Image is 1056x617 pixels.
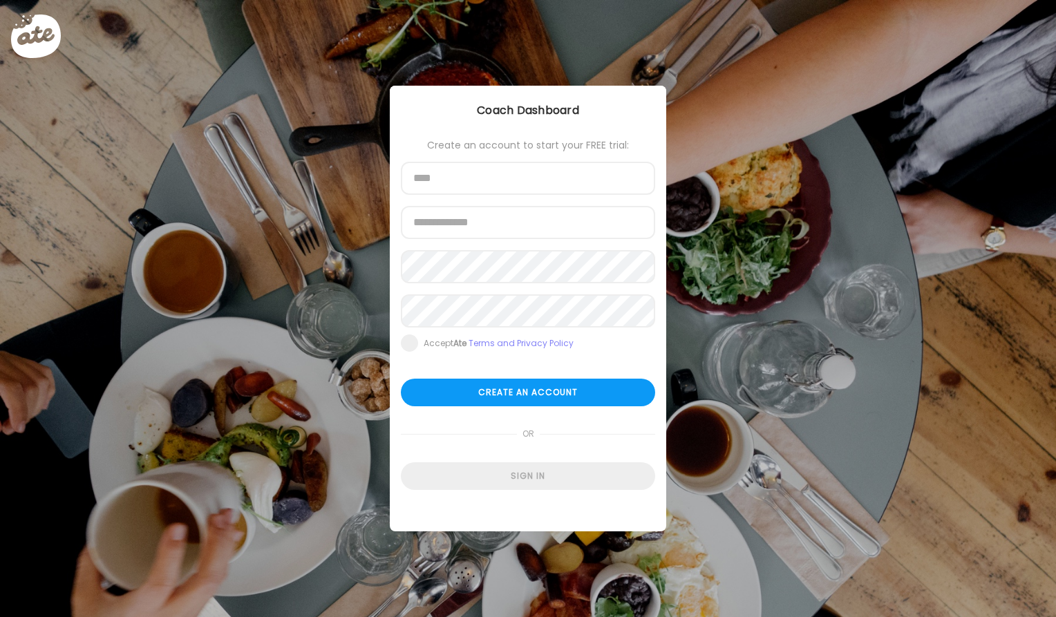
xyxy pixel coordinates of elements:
[469,337,574,349] a: Terms and Privacy Policy
[401,462,655,490] div: Sign in
[401,140,655,151] div: Create an account to start your FREE trial:
[424,338,574,349] div: Accept
[390,102,666,119] div: Coach Dashboard
[517,420,540,448] span: or
[453,337,466,349] b: Ate
[401,379,655,406] div: Create an account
